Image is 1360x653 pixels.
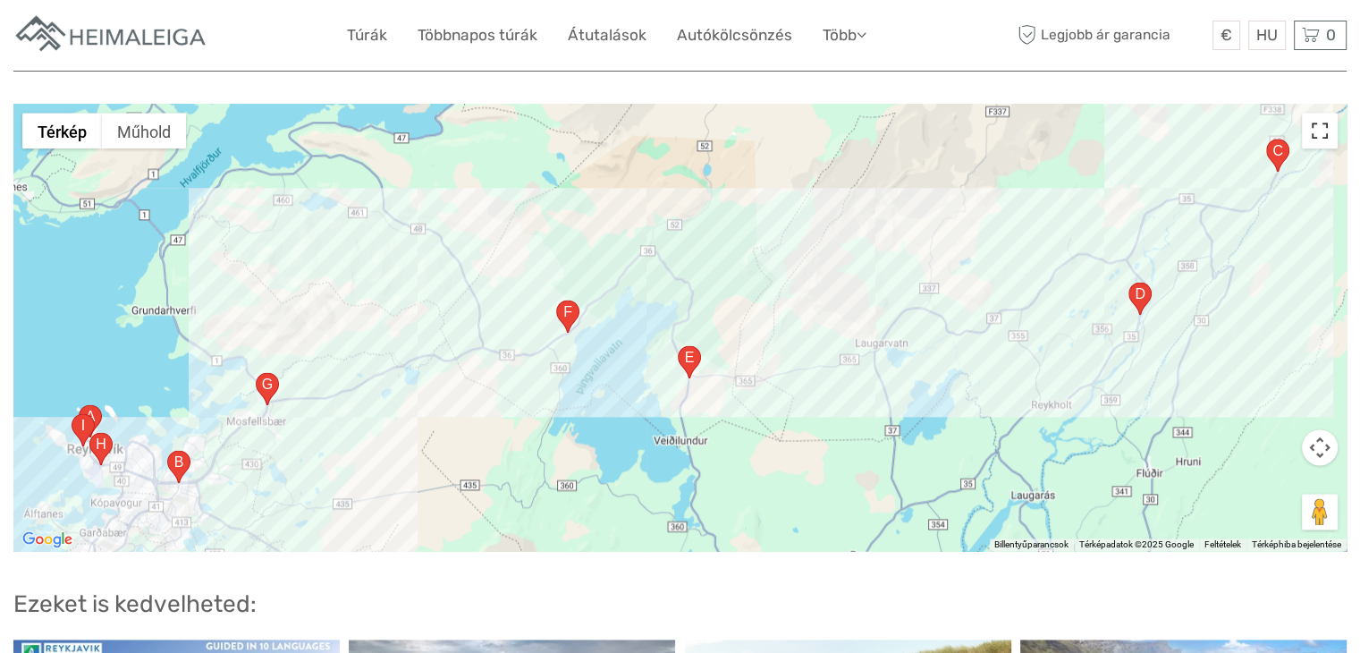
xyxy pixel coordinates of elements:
div: Hringbraut 95, Reykjavík, Izland [72,413,95,446]
div: 36, 806, Izland [678,345,701,378]
div: Nesbraut, 110 Reykjavík, Izland [167,450,190,483]
font: Túrák [347,26,387,44]
font: Több [823,26,857,44]
font: Autókölcsönzés [677,26,792,44]
a: Feltételek (új lapon nyílik meg) [1204,539,1241,549]
font: Térkép [38,123,87,141]
img: Google [18,528,77,551]
a: Térképhiba bejelentése [1252,539,1341,549]
div: 35, 806, Izland [1128,282,1152,315]
div: 36, 270 Mosfellsbær, Izland [256,372,279,405]
a: A terület megnyitása a Google Térképen (új ablakban nyílik meg) [18,528,77,551]
font: 0 [1326,26,1336,44]
font: HU [1256,26,1278,44]
div: Valshlíð 1, 102 Reykjavík, Izland [89,432,113,465]
font: € [1221,26,1232,44]
font: Átutalások [568,26,646,44]
font: Billentyűparancsok [994,539,1069,549]
button: Utcatérkép megjelenítése [22,113,102,148]
button: Térképkamera-vezérlők [1302,429,1338,465]
div: 35, 806, Izland [1266,139,1289,172]
font: Többnapos túrák [418,26,537,44]
font: Térképadatok ©2025 Google [1079,539,1194,549]
div: 36, 806, Izland [556,300,579,333]
button: Billentyűparancsok [994,539,1069,551]
button: Az Utcakép megnyitásához húzza az emberkét a térképre [1302,494,1338,530]
a: Többnapos túrák [418,22,537,48]
a: Autókölcsönzés [677,22,792,48]
a: Túrák [347,22,387,48]
font: Legjobb ár garancia [1041,26,1170,43]
button: Műholdkép megjelenítése [102,113,186,148]
font: Műhold [117,123,171,141]
a: Átutalások [568,22,646,48]
button: Váltás teljes képernyős nézetre [1302,113,1338,148]
font: Feltételek [1204,539,1241,549]
font: Ezeket is kedvelheted: [13,589,257,618]
img: Apartmanok Reykjavíkban [13,13,210,57]
div: 5333+RP4, Grandagarður 39, 101 Reykjavík, Izland [79,404,102,437]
